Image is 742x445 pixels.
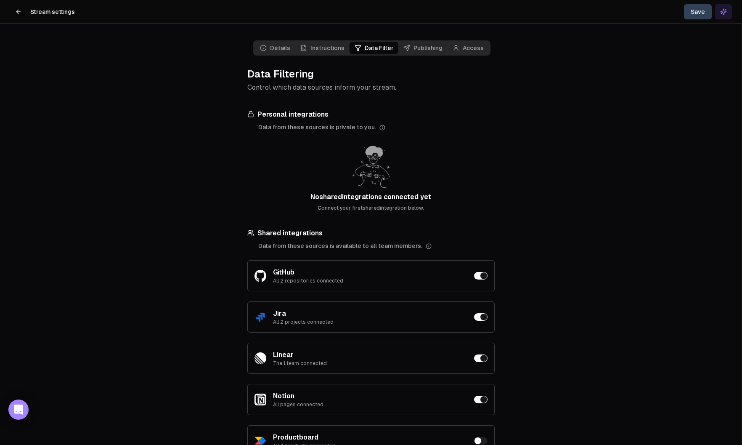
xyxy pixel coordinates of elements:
a: Instructions [295,42,350,54]
h3: Productboard [273,432,399,442]
span: Data Filter [350,42,398,54]
p: All pages connected [273,401,399,408]
img: Linear [254,352,266,364]
p: All 2 projects connected [273,319,399,325]
a: Details [255,42,295,54]
h3: GitHub [273,267,399,277]
h3: Shared integrations [247,228,495,238]
div: Data from these sources is private to you. [258,123,495,131]
h1: Stream settings [30,8,75,16]
div: Data from these sources is available to all team members. [258,242,495,250]
h3: Linear [273,350,399,360]
h3: Jira [273,309,399,319]
nav: Main [253,40,489,56]
img: GitHub [254,270,266,281]
a: Access [448,42,489,54]
p: Control which data sources inform your stream. [247,83,495,93]
p: All 2 repositories connected [273,277,399,284]
a: Publishing [398,42,448,54]
p: The 1 team connected [273,360,399,367]
img: Jira [254,311,266,323]
h1: Data Filtering [247,67,495,81]
div: Open Intercom Messenger [8,400,29,420]
img: Notion [254,394,266,405]
p: Connect your first shared integration below. [304,205,438,211]
h2: No shared integrations connected yet [304,192,438,202]
h3: Personal integrations [247,109,495,120]
button: Save [684,4,712,19]
h3: Notion [273,391,399,401]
